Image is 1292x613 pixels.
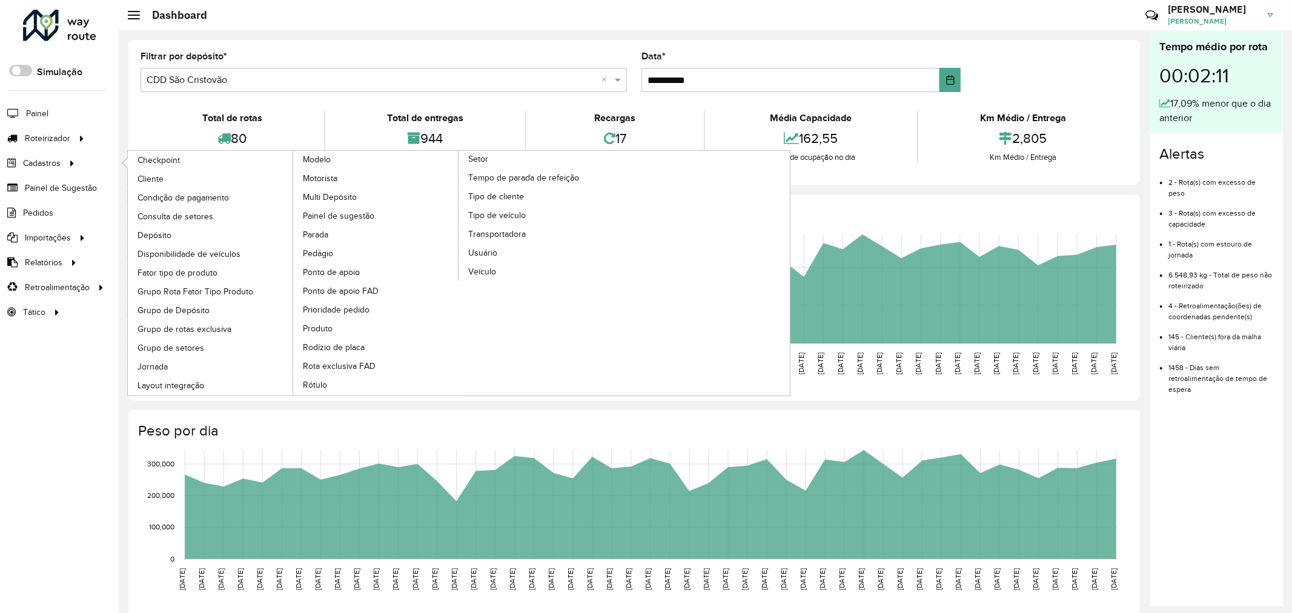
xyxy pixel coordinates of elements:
[528,568,535,590] text: [DATE]
[25,231,71,244] span: Importações
[303,191,357,204] span: Multi Depósito
[293,357,459,375] a: Rota exclusiva FAD
[128,320,294,338] a: Grupo de rotas exclusiva
[293,376,459,394] a: Rótulo
[303,360,376,373] span: Rota exclusiva FAD
[641,49,666,64] label: Data
[140,8,207,22] h2: Dashboard
[459,168,624,187] a: Tempo de parada de refeição
[939,68,961,92] button: Choose Date
[459,225,624,243] a: Transportadora
[128,245,294,263] a: Disponibilidade de veículos
[663,568,671,590] text: [DATE]
[875,353,883,374] text: [DATE]
[373,568,380,590] text: [DATE]
[1090,353,1098,374] text: [DATE]
[876,568,884,590] text: [DATE]
[137,248,240,260] span: Disponibilidade de veículos
[468,265,496,278] span: Veículo
[1139,2,1165,28] a: Contato Rápido
[293,244,459,262] a: Pedágio
[128,263,294,282] a: Fator tipo de produto
[333,568,341,590] text: [DATE]
[508,568,516,590] text: [DATE]
[128,376,294,394] a: Layout integração
[953,353,961,374] text: [DATE]
[293,263,459,281] a: Ponto de apoio
[303,266,360,279] span: Ponto de apoio
[303,303,369,316] span: Prioridade pedido
[702,568,710,590] text: [DATE]
[1168,230,1273,260] li: 1 - Rota(s) com estouro de jornada
[566,568,574,590] text: [DATE]
[303,172,337,185] span: Motorista
[137,210,213,223] span: Consulta de setores
[293,338,459,356] a: Rodízio de placa
[236,568,244,590] text: [DATE]
[303,153,331,166] span: Modelo
[303,341,365,354] span: Rodízio de placa
[624,568,632,590] text: [DATE]
[529,111,701,125] div: Recargas
[1168,260,1273,291] li: 6.548,93 kg - Total de peso não roteirizado
[459,262,624,280] a: Veículo
[293,319,459,337] a: Produto
[1070,353,1078,374] text: [DATE]
[141,49,227,64] label: Filtrar por depósito
[708,151,914,164] div: Média de ocupação no dia
[25,256,62,269] span: Relatórios
[149,523,174,531] text: 100,000
[137,154,180,167] span: Checkpoint
[708,125,914,151] div: 162,55
[128,170,294,188] a: Cliente
[1159,39,1273,55] div: Tempo médio por rota
[293,207,459,225] a: Painel de sugestão
[1052,568,1059,590] text: [DATE]
[23,157,61,170] span: Cadastros
[353,568,361,590] text: [DATE]
[137,379,204,392] span: Layout integração
[605,568,613,590] text: [DATE]
[708,111,914,125] div: Média Capacidade
[818,568,826,590] text: [DATE]
[934,353,942,374] text: [DATE]
[25,132,70,145] span: Roteirizador
[450,568,458,590] text: [DATE]
[760,568,768,590] text: [DATE]
[137,285,253,298] span: Grupo Rota Fator Tipo Produto
[921,125,1125,151] div: 2,805
[293,282,459,300] a: Ponto de apoio FAD
[411,568,419,590] text: [DATE]
[1159,96,1273,125] div: 17,09% menor que o dia anterior
[741,568,749,590] text: [DATE]
[973,353,981,374] text: [DATE]
[128,151,294,169] a: Checkpoint
[993,568,1001,590] text: [DATE]
[468,171,579,184] span: Tempo de parada de refeição
[293,188,459,206] a: Multi Depósito
[1168,291,1273,322] li: 4 - Retroalimentação(ões) de coordenadas pendente(s)
[547,568,555,590] text: [DATE]
[303,228,328,241] span: Parada
[974,568,982,590] text: [DATE]
[328,111,522,125] div: Total de entregas
[137,323,231,336] span: Grupo de rotas exclusiva
[601,73,612,87] span: Clear all
[197,568,205,590] text: [DATE]
[275,568,283,590] text: [DATE]
[147,492,174,500] text: 200,000
[469,568,477,590] text: [DATE]
[529,125,701,151] div: 17
[147,460,174,468] text: 300,000
[293,300,459,319] a: Prioridade pedido
[586,568,594,590] text: [DATE]
[128,282,294,300] a: Grupo Rota Fator Tipo Produto
[23,207,53,219] span: Pedidos
[128,207,294,225] a: Consulta de setores
[303,285,379,297] span: Ponto de apoio FAD
[915,568,923,590] text: [DATE]
[459,206,624,224] a: Tipo de veículo
[25,281,90,294] span: Retroalimentação
[1168,199,1273,230] li: 3 - Rota(s) com excesso de capacidade
[817,353,824,374] text: [DATE]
